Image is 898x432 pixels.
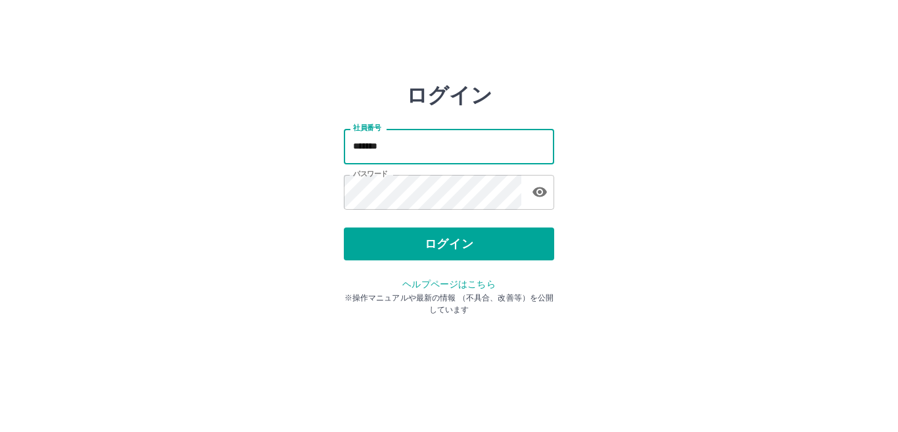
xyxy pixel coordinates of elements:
[344,228,554,260] button: ログイン
[402,279,495,289] a: ヘルプページはこちら
[344,292,554,316] p: ※操作マニュアルや最新の情報 （不具合、改善等）を公開しています
[353,169,388,179] label: パスワード
[406,83,492,108] h2: ログイン
[353,123,381,133] label: 社員番号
